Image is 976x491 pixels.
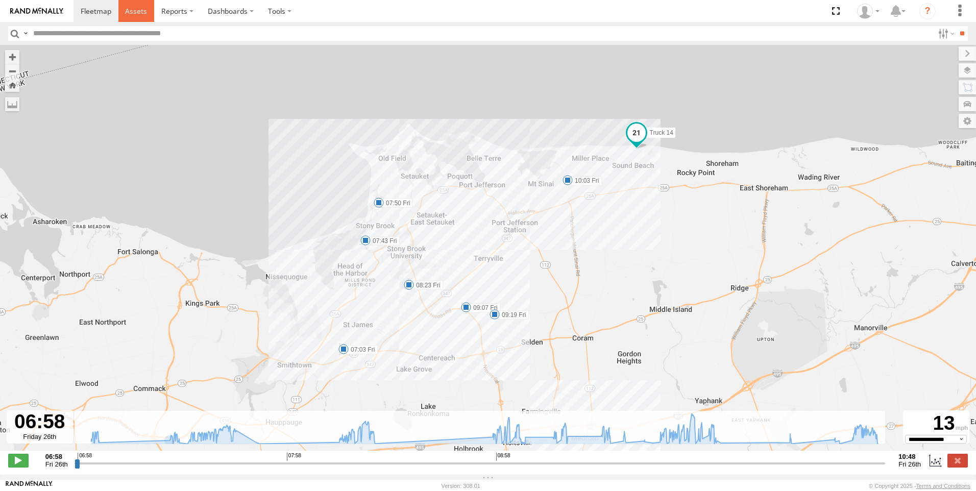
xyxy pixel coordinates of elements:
i: ? [919,3,936,19]
span: 08:58 [496,453,510,461]
div: © Copyright 2025 - [869,483,970,489]
label: 08:23 Fri [409,281,443,290]
label: Close [947,454,968,467]
span: Fri 26th Sep 2025 [898,460,921,468]
div: Version: 308.01 [442,483,480,489]
strong: 06:58 [45,453,68,460]
label: 09:19 Fri [495,310,529,320]
label: Measure [5,97,19,111]
span: 06:58 [78,453,92,461]
button: Zoom Home [5,78,19,92]
button: Zoom out [5,64,19,78]
label: 07:50 Fri [379,199,413,208]
label: 07:03 Fri [344,345,378,354]
label: 10:03 Fri [568,176,602,185]
a: Terms and Conditions [916,483,970,489]
div: 13 [905,412,968,435]
div: Barbara Muller [853,4,883,19]
button: Zoom in [5,50,19,64]
label: Play/Stop [8,454,29,467]
span: 07:58 [287,453,301,461]
label: Search Filter Options [934,26,956,41]
label: Map Settings [959,114,976,128]
span: Truck 14 [650,129,673,136]
label: 09:07 Fri [466,303,500,312]
strong: 10:48 [898,453,921,460]
label: 07:43 Fri [365,236,400,245]
label: Search Query [21,26,30,41]
span: Fri 26th Sep 2025 [45,460,68,468]
a: Visit our Website [6,481,53,491]
img: rand-logo.svg [10,8,63,15]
